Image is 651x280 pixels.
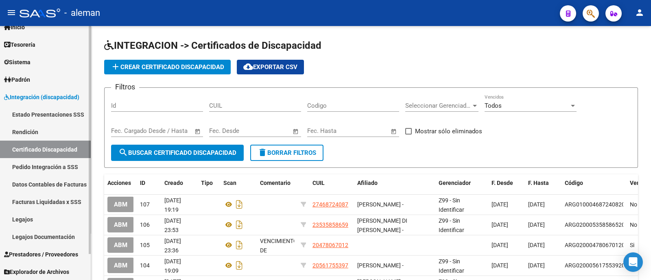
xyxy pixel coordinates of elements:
[111,127,144,135] input: Fecha inicio
[140,221,150,228] span: 106
[114,221,127,229] span: ABM
[405,102,471,109] span: Seleccionar Gerenciador
[258,148,267,157] mat-icon: delete
[243,62,253,72] mat-icon: cloud_download
[258,149,316,156] span: Borrar Filtros
[635,8,644,17] mat-icon: person
[312,262,348,269] span: 20561755397
[492,242,508,248] span: [DATE]
[104,174,137,192] datatable-header-cell: Acciones
[111,81,139,93] h3: Filtros
[243,63,297,71] span: Exportar CSV
[528,262,545,269] span: [DATE]
[250,145,323,161] button: Borrar Filtros
[234,198,245,211] i: Descargar documento
[140,201,150,208] span: 107
[64,4,100,22] span: - aleman
[312,221,348,228] span: 23535858659
[151,127,191,135] input: Fecha fin
[312,180,325,186] span: CUIL
[439,197,464,213] span: Z99 - Sin Identificar
[357,180,378,186] span: Afiliado
[357,201,404,208] span: [PERSON_NAME] -
[237,60,304,74] button: Exportar CSV
[347,127,387,135] input: Fecha fin
[492,201,508,208] span: [DATE]
[104,60,231,74] button: Crear Certificado Discapacidad
[164,217,181,233] span: [DATE] 23:53
[4,23,25,32] span: Inicio
[439,217,464,233] span: Z99 - Sin Identificar
[307,127,340,135] input: Fecha inicio
[220,174,257,192] datatable-header-cell: Scan
[107,217,134,232] button: ABM
[528,221,545,228] span: [DATE]
[4,75,30,84] span: Padrón
[439,180,471,186] span: Gerenciador
[291,127,301,136] button: Open calendar
[234,259,245,272] i: Descargar documento
[4,93,79,102] span: Integración (discapacidad)
[137,174,161,192] datatable-header-cell: ID
[257,174,297,192] datatable-header-cell: Comentario
[140,262,150,269] span: 104
[525,174,561,192] datatable-header-cell: F. Hasta
[415,126,482,136] span: Mostrar sólo eliminados
[260,238,297,272] span: VENCIMIENTO DE PRORROGA 15/02/2025
[4,40,35,49] span: Tesorería
[4,250,78,259] span: Prestadores / Proveedores
[357,217,407,233] span: [PERSON_NAME] DI [PERSON_NAME] -
[528,242,545,248] span: [DATE]
[107,237,134,252] button: ABM
[492,180,513,186] span: F. Desde
[201,180,213,186] span: Tipo
[561,174,627,192] datatable-header-cell: Código
[357,262,404,269] span: [PERSON_NAME] -
[389,127,399,136] button: Open calendar
[249,127,289,135] input: Fecha fin
[630,221,637,228] span: No
[439,258,464,274] span: Z99 - Sin Identificar
[107,258,134,273] button: ABM
[193,127,203,136] button: Open calendar
[107,197,134,212] button: ABM
[312,242,348,248] span: 20478067012
[492,262,508,269] span: [DATE]
[198,174,220,192] datatable-header-cell: Tipo
[7,8,16,17] mat-icon: menu
[485,102,502,109] span: Todos
[488,174,525,192] datatable-header-cell: F. Desde
[223,180,236,186] span: Scan
[309,174,354,192] datatable-header-cell: CUIL
[104,40,321,51] span: INTEGRACION -> Certificados de Discapacidad
[118,148,128,157] mat-icon: search
[630,201,637,208] span: No
[111,63,224,71] span: Crear Certificado Discapacidad
[114,242,127,249] span: ABM
[161,174,198,192] datatable-header-cell: Creado
[164,238,181,254] span: [DATE] 23:36
[164,197,181,213] span: [DATE] 19:19
[630,242,634,248] span: Si
[565,180,583,186] span: Código
[260,180,291,186] span: Comentario
[140,242,150,248] span: 105
[354,174,435,192] datatable-header-cell: Afiliado
[107,180,131,186] span: Acciones
[234,218,245,231] i: Descargar documento
[528,180,549,186] span: F. Hasta
[492,221,508,228] span: [DATE]
[630,180,651,186] span: Vencido
[140,180,145,186] span: ID
[111,62,120,72] mat-icon: add
[164,180,183,186] span: Creado
[118,149,236,156] span: Buscar Certificado Discapacidad
[234,239,245,252] i: Descargar documento
[4,267,69,276] span: Explorador de Archivos
[114,201,127,208] span: ABM
[114,262,127,269] span: ABM
[623,252,643,272] div: Open Intercom Messenger
[4,58,31,67] span: Sistema
[312,201,348,208] span: 27468724087
[528,201,545,208] span: [DATE]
